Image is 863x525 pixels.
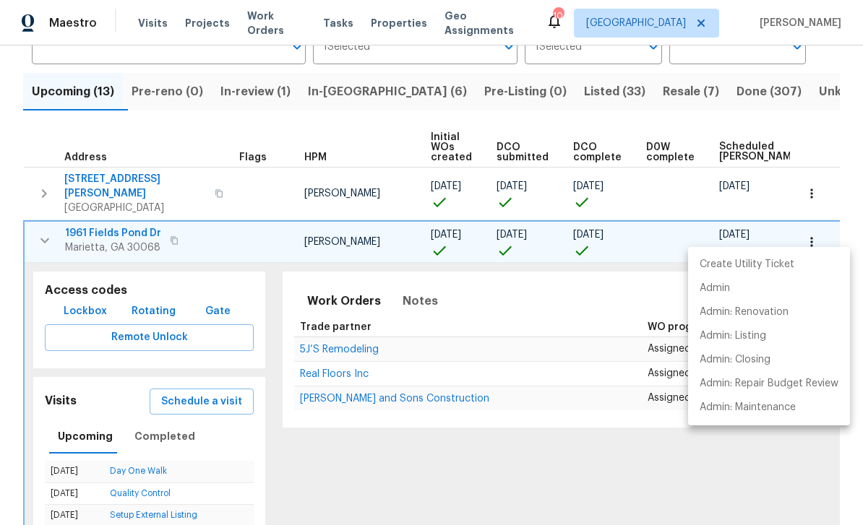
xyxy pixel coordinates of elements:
p: Admin: Closing [700,352,770,368]
p: Admin [700,281,730,296]
p: Create Utility Ticket [700,257,794,272]
p: Admin: Maintenance [700,400,796,415]
p: Admin: Listing [700,329,766,344]
p: Admin: Renovation [700,305,789,320]
p: Admin: Repair Budget Review [700,376,838,391]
